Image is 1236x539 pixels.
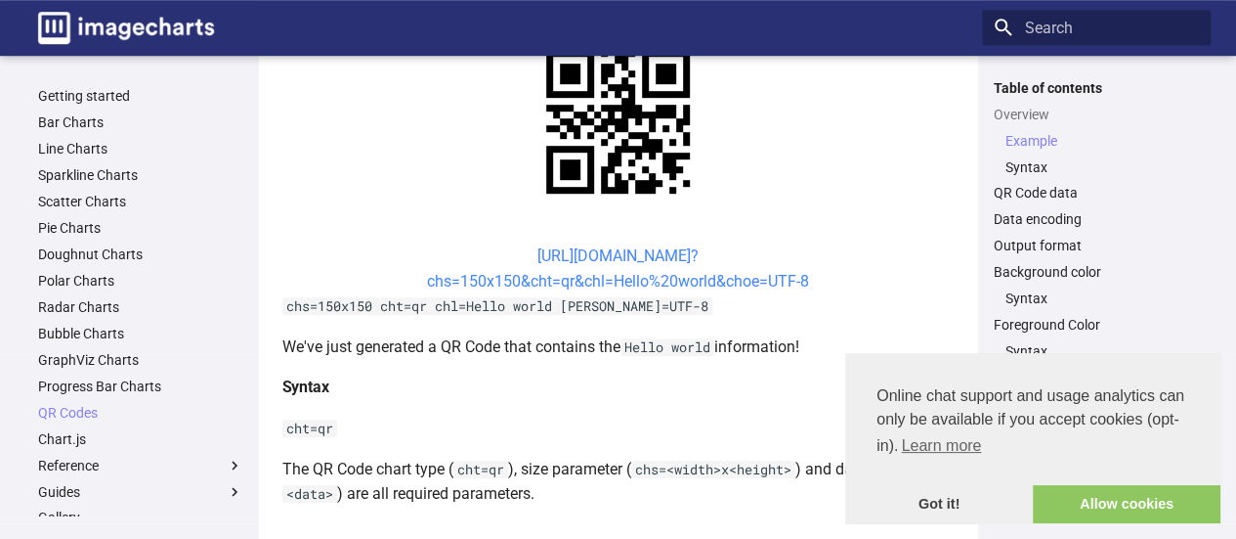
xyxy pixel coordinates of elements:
nav: Overview [994,132,1199,176]
div: cookieconsent [845,353,1220,523]
a: Polar Charts [38,272,243,290]
code: chs=<width>x<height> [631,461,795,478]
code: cht=qr [282,420,337,437]
a: Data encoding [994,210,1199,228]
p: The QR Code chart type ( ), size parameter ( ) and data ( ) are all required parameters. [282,457,955,507]
a: Background color [994,263,1199,281]
a: QR Codes [38,404,243,422]
a: Bar Charts [38,113,243,131]
a: Sparkline Charts [38,166,243,184]
a: Output format [994,237,1199,254]
a: Overview [994,106,1199,123]
label: Guides [38,483,243,501]
nav: Foreground Color [994,342,1199,360]
a: Syntax [1005,158,1199,176]
a: allow cookies [1033,485,1220,524]
label: Reference [38,457,243,474]
code: cht=qr [453,461,508,478]
a: Foreground Color [994,316,1199,334]
a: Example [1005,132,1199,150]
a: Syntax [1005,342,1199,360]
span: Online chat support and usage analytics can only be available if you accept cookies (opt-in). [876,384,1189,461]
input: Search [982,10,1211,45]
a: Bubble Charts [38,325,243,342]
code: Hello world [620,338,714,356]
a: QR Code data [994,184,1199,202]
a: [URL][DOMAIN_NAME]?chs=150x150&cht=qr&chl=Hello%20world&choe=UTF-8 [427,247,809,291]
img: chart [512,16,724,228]
a: Progress Bar Charts [38,378,243,395]
a: Gallery [38,509,243,526]
a: learn more about cookies [898,431,984,461]
a: dismiss cookie message [845,485,1033,524]
a: Syntax [1005,290,1199,307]
a: GraphViz Charts [38,351,243,369]
a: Radar Charts [38,298,243,316]
nav: Table of contents [982,79,1211,387]
nav: Background color [994,290,1199,307]
a: Line Charts [38,140,243,157]
p: We've just generated a QR Code that contains the information! [282,335,955,360]
h4: Syntax [282,375,955,400]
a: Image-Charts documentation [30,4,222,52]
label: Table of contents [982,79,1211,97]
a: Pie Charts [38,219,243,237]
a: Scatter Charts [38,193,243,210]
a: Doughnut Charts [38,246,243,263]
code: chs=150x150 cht=qr chl=Hello world [PERSON_NAME]=UTF-8 [282,297,712,315]
a: Chart.js [38,430,243,448]
a: Getting started [38,87,243,105]
img: logo [38,12,214,44]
